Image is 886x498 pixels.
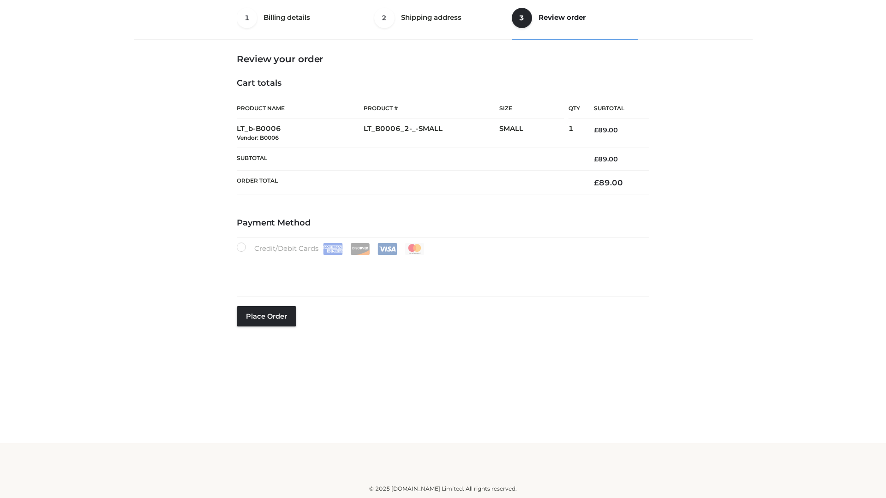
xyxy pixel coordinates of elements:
h4: Cart totals [237,78,649,89]
th: Size [499,98,564,119]
h4: Payment Method [237,218,649,228]
th: Product # [364,98,499,119]
td: LT_b-B0006 [237,119,364,148]
span: £ [594,155,598,163]
img: Discover [350,243,370,255]
td: SMALL [499,119,569,148]
bdi: 89.00 [594,155,618,163]
button: Place order [237,306,296,326]
div: © 2025 [DOMAIN_NAME] Limited. All rights reserved. [137,484,749,493]
img: Mastercard [405,243,425,255]
span: £ [594,178,599,187]
td: 1 [569,119,580,148]
label: Credit/Debit Cards [237,243,425,255]
span: £ [594,126,598,134]
img: Visa [377,243,397,255]
iframe: Secure payment input frame [235,253,647,287]
td: LT_B0006_2-_-SMALL [364,119,499,148]
img: Amex [323,243,343,255]
h3: Review your order [237,53,649,65]
th: Subtotal [580,98,649,119]
bdi: 89.00 [594,178,623,187]
th: Subtotal [237,148,580,170]
small: Vendor: B0006 [237,134,279,141]
th: Order Total [237,171,580,195]
th: Product Name [237,98,364,119]
th: Qty [569,98,580,119]
bdi: 89.00 [594,126,618,134]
